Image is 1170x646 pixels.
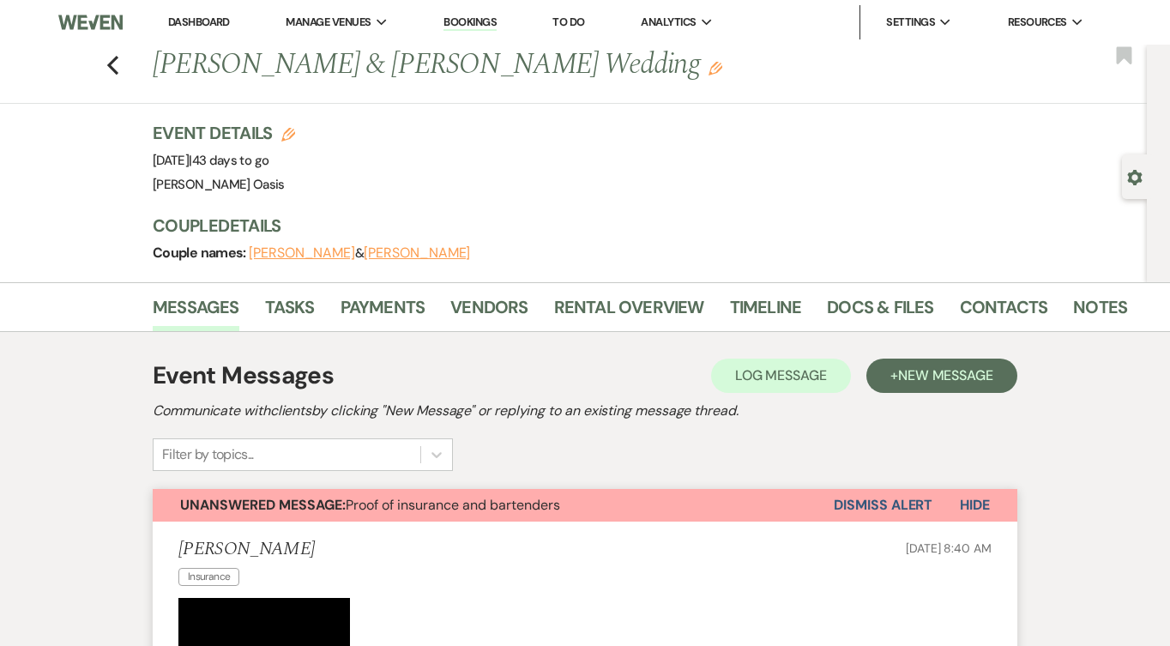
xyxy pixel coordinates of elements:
[153,214,1113,238] h3: Couple Details
[711,359,851,393] button: Log Message
[249,245,470,262] span: &
[730,293,802,331] a: Timeline
[898,366,993,384] span: New Message
[189,152,268,169] span: |
[364,246,470,260] button: [PERSON_NAME]
[932,489,1017,522] button: Hide
[178,539,315,560] h5: [PERSON_NAME]
[886,14,935,31] span: Settings
[180,496,560,514] span: Proof of insurance and bartenders
[1008,14,1067,31] span: Resources
[1073,293,1127,331] a: Notes
[153,244,249,262] span: Couple names:
[906,540,992,556] span: [DATE] 8:40 AM
[153,45,921,86] h1: [PERSON_NAME] & [PERSON_NAME] Wedding
[249,246,355,260] button: [PERSON_NAME]
[178,568,239,586] span: Insurance
[834,489,932,522] button: Dismiss Alert
[443,15,497,31] a: Bookings
[162,444,254,465] div: Filter by topics...
[960,496,990,514] span: Hide
[153,293,239,331] a: Messages
[709,60,722,75] button: Edit
[265,293,315,331] a: Tasks
[554,293,704,331] a: Rental Overview
[153,152,268,169] span: [DATE]
[180,496,346,514] strong: Unanswered Message:
[153,401,1017,421] h2: Communicate with clients by clicking "New Message" or replying to an existing message thread.
[153,176,285,193] span: [PERSON_NAME] Oasis
[153,121,295,145] h3: Event Details
[450,293,528,331] a: Vendors
[735,366,827,384] span: Log Message
[552,15,584,29] a: To Do
[827,293,933,331] a: Docs & Files
[641,14,696,31] span: Analytics
[192,152,269,169] span: 43 days to go
[153,358,334,394] h1: Event Messages
[341,293,425,331] a: Payments
[153,489,834,522] button: Unanswered Message:Proof of insurance and bartenders
[168,15,230,29] a: Dashboard
[960,293,1048,331] a: Contacts
[866,359,1017,393] button: +New Message
[58,4,123,40] img: Weven Logo
[1127,168,1143,184] button: Open lead details
[286,14,371,31] span: Manage Venues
